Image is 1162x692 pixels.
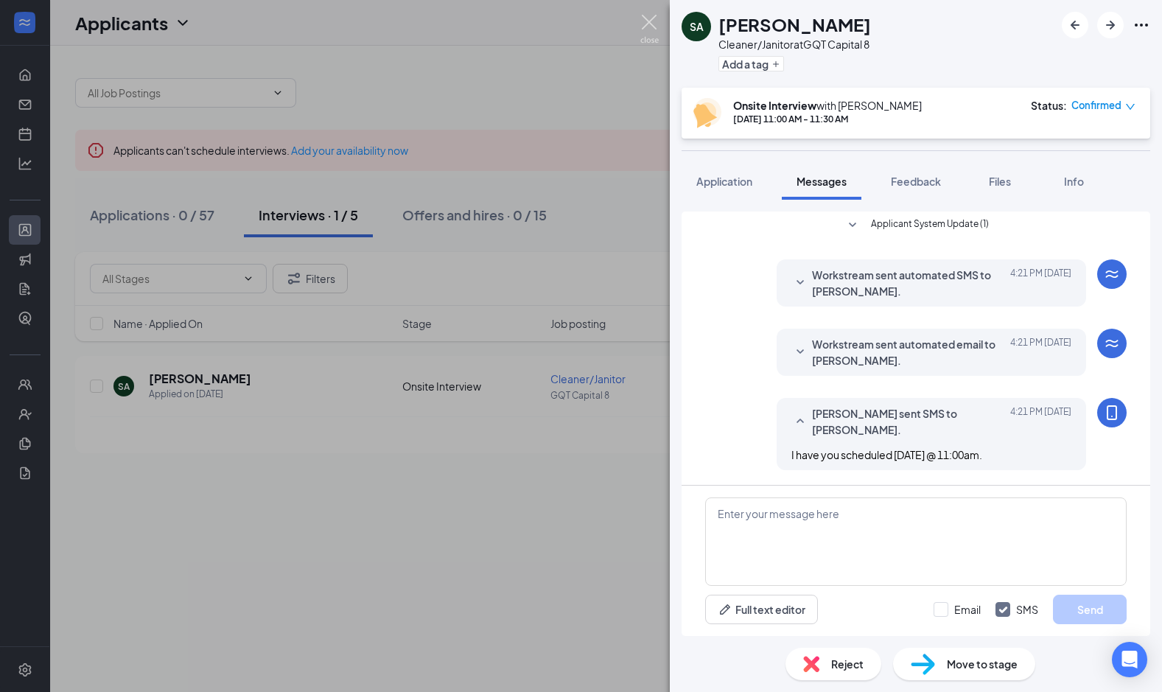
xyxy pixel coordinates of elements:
svg: SmallChevronUp [791,413,809,430]
button: PlusAdd a tag [718,56,784,71]
svg: WorkstreamLogo [1103,265,1121,283]
svg: Pen [718,602,732,617]
svg: SmallChevronDown [844,217,861,234]
span: Messages [797,175,847,188]
span: Files [989,175,1011,188]
svg: WorkstreamLogo [1103,335,1121,352]
svg: SmallChevronDown [791,274,809,292]
button: ArrowLeftNew [1062,12,1088,38]
span: Reject [831,656,864,672]
svg: ArrowRight [1102,16,1119,34]
span: [DATE] 4:21 PM [1010,336,1071,368]
span: Feedback [891,175,941,188]
span: [PERSON_NAME] sent SMS to [PERSON_NAME]. [812,405,1005,438]
svg: SmallChevronDown [791,343,809,361]
span: Applicant System Update (1) [871,217,989,234]
button: SmallChevronDownApplicant System Update (1) [844,217,989,234]
span: Confirmed [1071,98,1121,113]
span: Application [696,175,752,188]
svg: MobileSms [1103,404,1121,422]
span: Info [1064,175,1084,188]
div: Cleaner/Janitor at GQT Capital 8 [718,37,871,52]
span: I have you scheduled [DATE] @ 11:00am. [791,448,982,461]
div: [DATE] 11:00 AM - 11:30 AM [733,113,922,125]
div: Status : [1031,98,1067,113]
div: SA [690,19,704,34]
div: Open Intercom Messenger [1112,642,1147,677]
b: Onsite Interview [733,99,816,112]
span: down [1125,102,1135,112]
button: Full text editorPen [705,595,818,624]
h1: [PERSON_NAME] [718,12,871,37]
div: with [PERSON_NAME] [733,98,922,113]
svg: Ellipses [1133,16,1150,34]
svg: Plus [771,60,780,69]
span: Move to stage [947,656,1018,672]
button: Send [1053,595,1127,624]
span: Workstream sent automated email to [PERSON_NAME]. [812,336,1005,368]
span: [DATE] 4:21 PM [1010,405,1071,438]
span: [DATE] 4:21 PM [1010,267,1071,299]
button: ArrowRight [1097,12,1124,38]
span: Workstream sent automated SMS to [PERSON_NAME]. [812,267,1005,299]
svg: ArrowLeftNew [1066,16,1084,34]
